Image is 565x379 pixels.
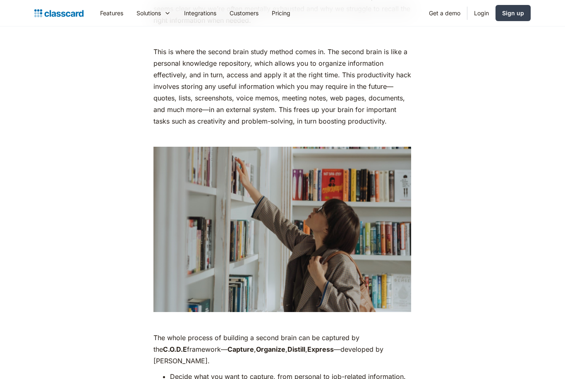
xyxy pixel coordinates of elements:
strong: Express [307,345,334,353]
div: Solutions [136,9,161,17]
strong: Capture [227,345,254,353]
a: Pricing [265,4,297,22]
a: Integrations [177,4,223,22]
a: home [34,7,84,19]
p: The whole process of building a second brain can be captured by the framework— , , , —developed b... [153,332,411,367]
a: Get a demo [422,4,467,22]
p: ‍ [153,316,411,328]
strong: C.O.D.E [163,345,187,353]
a: Customers [223,4,265,22]
img: a lady picking out books from a bookshelf [153,147,411,312]
div: Solutions [130,4,177,22]
p: ‍ [153,131,411,143]
a: Features [93,4,130,22]
strong: Organize [256,345,285,353]
div: Sign up [502,9,524,17]
p: This is where the second brain study method comes in. The second brain is like a personal knowled... [153,46,411,127]
a: Sign up [496,5,531,21]
a: Login [467,4,496,22]
strong: Distill [287,345,305,353]
p: ‍ [153,30,411,42]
